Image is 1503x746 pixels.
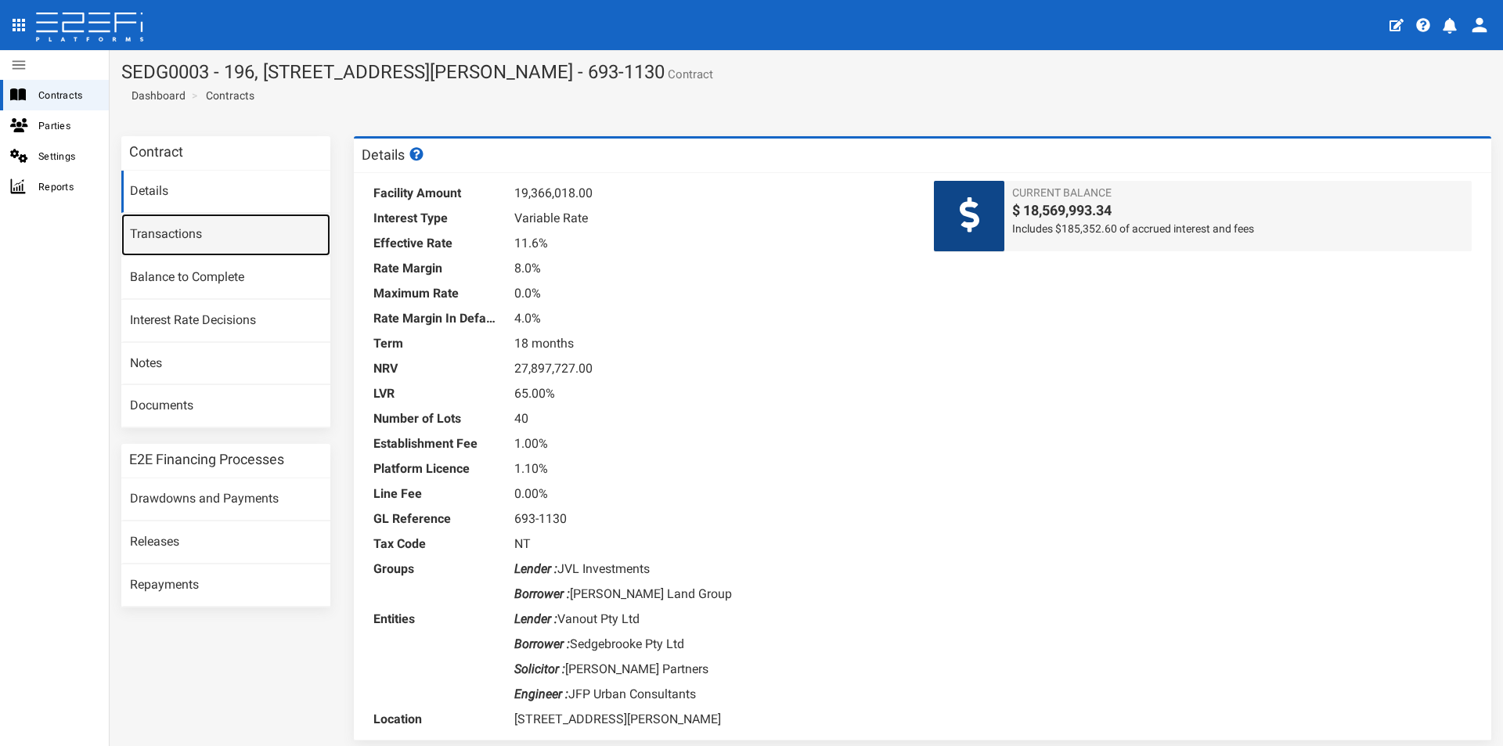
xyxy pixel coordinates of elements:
[373,231,499,256] dt: Effective Rate
[665,69,713,81] small: Contract
[514,687,568,701] i: Engineer :
[121,385,330,427] a: Documents
[121,62,1491,82] h1: SEDG0003 - 196, [STREET_ADDRESS][PERSON_NAME] - 693-1130
[514,582,911,607] dd: [PERSON_NAME] Land Group
[373,306,499,331] dt: Rate Margin In Default
[373,331,499,356] dt: Term
[514,607,911,632] dd: Vanout Pty Ltd
[514,707,911,732] dd: [STREET_ADDRESS][PERSON_NAME]
[514,632,911,657] dd: Sedgebrooke Pty Ltd
[121,478,330,521] a: Drawdowns and Payments
[121,214,330,256] a: Transactions
[514,381,911,406] dd: 65.00%
[514,231,911,256] dd: 11.6%
[373,206,499,231] dt: Interest Type
[514,331,911,356] dd: 18 months
[373,381,499,406] dt: LVR
[514,281,911,306] dd: 0.0%
[38,147,96,165] span: Settings
[514,506,911,532] dd: 693-1130
[1012,200,1464,221] span: $ 18,569,993.34
[514,306,911,331] dd: 4.0%
[38,178,96,196] span: Reports
[373,406,499,431] dt: Number of Lots
[373,181,499,206] dt: Facility Amount
[373,557,499,582] dt: Groups
[373,431,499,456] dt: Establishment Fee
[514,561,557,576] i: Lender :
[514,661,565,676] i: Solicitor :
[121,171,330,213] a: Details
[373,607,499,632] dt: Entities
[514,256,911,281] dd: 8.0%
[514,586,570,601] i: Borrower :
[121,343,330,385] a: Notes
[514,557,911,582] dd: JVL Investments
[373,532,499,557] dt: Tax Code
[121,257,330,299] a: Balance to Complete
[514,682,911,707] dd: JFP Urban Consultants
[514,431,911,456] dd: 1.00%
[1012,221,1464,236] span: Includes $185,352.60 of accrued interest and fees
[514,406,911,431] dd: 40
[373,707,499,732] dt: Location
[514,181,911,206] dd: 19,366,018.00
[514,636,570,651] i: Borrower :
[121,564,330,607] a: Repayments
[514,456,911,481] dd: 1.10%
[1012,185,1464,200] span: Current Balance
[38,117,96,135] span: Parties
[373,256,499,281] dt: Rate Margin
[373,456,499,481] dt: Platform Licence
[514,356,911,381] dd: 27,897,727.00
[121,300,330,342] a: Interest Rate Decisions
[129,452,284,467] h3: E2E Financing Processes
[514,481,911,506] dd: 0.00%
[373,281,499,306] dt: Maximum Rate
[125,88,186,103] a: Dashboard
[514,532,911,557] dd: NT
[514,657,911,682] dd: [PERSON_NAME] Partners
[514,611,557,626] i: Lender :
[373,506,499,532] dt: GL Reference
[125,89,186,102] span: Dashboard
[121,521,330,564] a: Releases
[129,145,183,159] h3: Contract
[206,88,254,103] a: Contracts
[373,356,499,381] dt: NRV
[362,147,426,162] h3: Details
[373,481,499,506] dt: Line Fee
[514,206,911,231] dd: Variable Rate
[38,86,96,104] span: Contracts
